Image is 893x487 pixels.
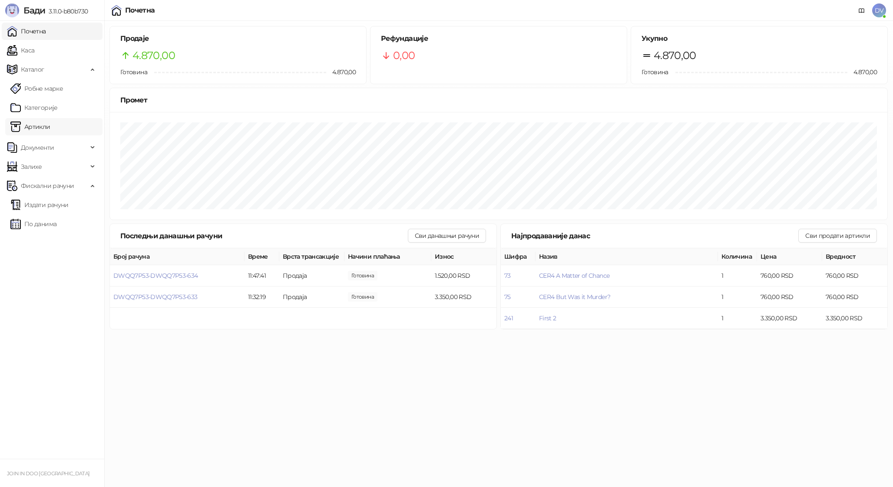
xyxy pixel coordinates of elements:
[822,265,887,286] td: 760,00 RSD
[21,177,74,194] span: Фискални рачуни
[822,308,887,329] td: 3.350,00 RSD
[326,67,356,77] span: 4.870,00
[120,230,408,241] div: Последњи данашњи рачуни
[855,3,869,17] a: Документација
[10,215,56,233] a: По данима
[718,265,757,286] td: 1
[642,68,668,76] span: Готовина
[113,293,198,301] button: DWQQ7P53-DWQQ7P53-633
[536,248,718,265] th: Назив
[718,248,757,265] th: Количина
[110,248,245,265] th: Број рачуна
[132,47,175,64] span: 4.870,00
[822,286,887,308] td: 760,00 RSD
[511,230,798,241] div: Најпродаваније данас
[393,47,415,64] span: 0,00
[7,42,34,59] a: Каса
[431,286,496,308] td: 3.350,00 RSD
[757,248,822,265] th: Цена
[21,158,42,175] span: Залихе
[654,47,696,64] span: 4.870,00
[120,68,147,76] span: Готовина
[21,139,54,156] span: Документи
[718,308,757,329] td: 1
[344,248,431,265] th: Начини плаћања
[504,314,513,322] button: 241
[718,286,757,308] td: 1
[10,80,63,97] a: Робне марке
[408,229,486,243] button: Сви данашњи рачуни
[847,67,877,77] span: 4.870,00
[539,314,556,322] button: First 2
[539,293,610,301] button: CER4 But Was it Murder?
[504,272,511,280] button: 73
[431,265,496,286] td: 1.520,00 RSD
[125,7,155,14] div: Почетна
[10,118,50,135] a: ArtikliАртикли
[501,248,536,265] th: Шифра
[381,33,616,44] h5: Рефундације
[279,286,344,308] td: Продаја
[431,248,496,265] th: Износ
[245,248,279,265] th: Време
[539,272,609,280] button: CER4 A Matter of Chance
[245,265,279,286] td: 11:47:41
[348,292,377,302] span: 3.400,00
[120,95,877,105] div: Промет
[279,248,344,265] th: Врста трансакције
[7,471,89,477] small: JOIN IN DOO [GEOGRAPHIC_DATA]
[757,308,822,329] td: 3.350,00 RSD
[5,3,19,17] img: Logo
[7,23,46,40] a: Почетна
[348,271,377,280] span: 2.020,00
[113,272,198,280] button: DWQQ7P53-DWQQ7P53-634
[21,61,44,78] span: Каталог
[279,265,344,286] td: Продаја
[504,293,511,301] button: 75
[822,248,887,265] th: Вредност
[798,229,877,243] button: Сви продати артикли
[757,265,822,286] td: 760,00 RSD
[642,33,877,44] h5: Укупно
[120,33,356,44] h5: Продаје
[245,286,279,308] td: 11:32:19
[10,99,58,116] a: Категорије
[872,3,886,17] span: DV
[757,286,822,308] td: 760,00 RSD
[23,5,45,16] span: Бади
[10,196,69,214] a: Издати рачуни
[45,7,88,15] span: 3.11.0-b80b730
